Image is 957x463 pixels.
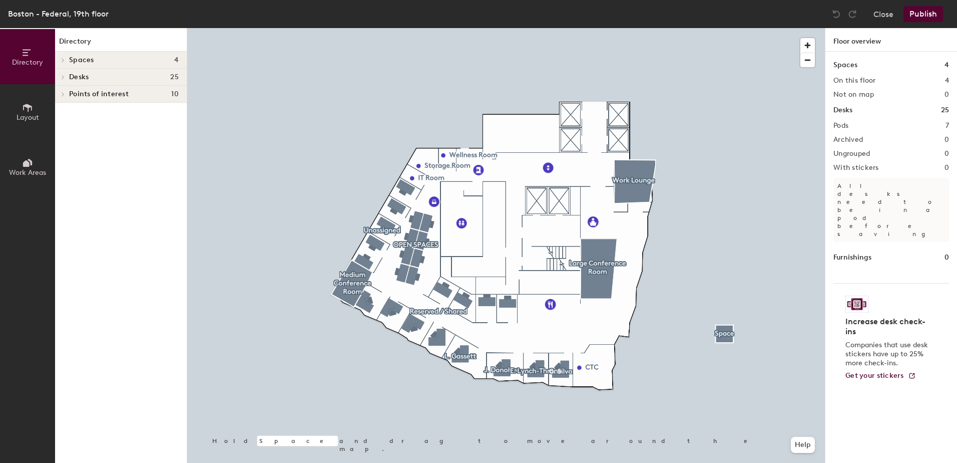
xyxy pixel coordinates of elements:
[945,122,949,130] h2: 7
[833,136,863,144] h2: Archived
[69,90,129,98] span: Points of interest
[171,90,179,98] span: 10
[944,252,949,263] h1: 0
[945,77,949,85] h2: 4
[944,60,949,71] h1: 4
[9,168,46,177] span: Work Areas
[833,150,870,158] h2: Ungrouped
[55,36,187,52] h1: Directory
[833,122,848,130] h2: Pods
[17,113,39,122] span: Layout
[873,6,893,22] button: Close
[903,6,943,22] button: Publish
[825,28,957,52] h1: Floor overview
[833,60,857,71] h1: Spaces
[174,56,179,64] span: 4
[69,73,89,81] span: Desks
[12,58,43,67] span: Directory
[69,56,94,64] span: Spaces
[831,9,841,19] img: Undo
[944,164,949,172] h2: 0
[944,136,949,144] h2: 0
[833,91,874,99] h2: Not on map
[845,372,916,380] a: Get your stickers
[833,164,879,172] h2: With stickers
[845,317,931,337] h4: Increase desk check-ins
[833,105,852,116] h1: Desks
[847,9,857,19] img: Redo
[791,437,815,453] button: Help
[8,8,109,20] div: Boston - Federal, 19th floor
[170,73,179,81] span: 25
[845,296,868,313] img: Sticker logo
[845,371,904,380] span: Get your stickers
[944,91,949,99] h2: 0
[845,341,931,368] p: Companies that use desk stickers have up to 25% more check-ins.
[833,252,871,263] h1: Furnishings
[944,150,949,158] h2: 0
[941,105,949,116] h1: 25
[833,178,949,242] p: All desks need to be in a pod before saving
[833,77,876,85] h2: On this floor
